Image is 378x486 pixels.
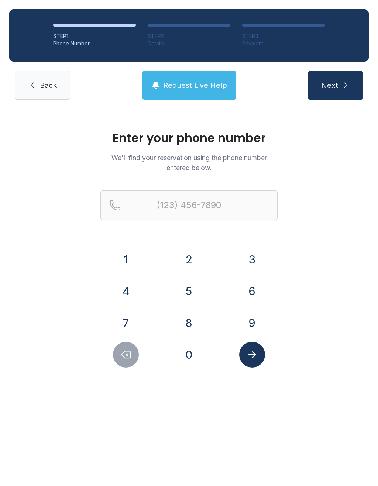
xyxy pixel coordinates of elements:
[321,80,338,90] span: Next
[100,132,278,144] h1: Enter your phone number
[113,342,139,368] button: Delete number
[113,278,139,304] button: 4
[176,278,202,304] button: 5
[176,247,202,272] button: 2
[239,247,265,272] button: 3
[53,40,136,47] div: Phone Number
[239,278,265,304] button: 6
[148,40,230,47] div: Details
[163,80,227,90] span: Request Live Help
[242,40,325,47] div: Payment
[176,310,202,336] button: 8
[40,80,57,90] span: Back
[100,153,278,173] p: We'll find your reservation using the phone number entered below.
[176,342,202,368] button: 0
[242,32,325,40] div: STEP 3
[148,32,230,40] div: STEP 2
[100,190,278,220] input: Reservation phone number
[113,247,139,272] button: 1
[239,342,265,368] button: Submit lookup form
[239,310,265,336] button: 9
[53,32,136,40] div: STEP 1
[113,310,139,336] button: 7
